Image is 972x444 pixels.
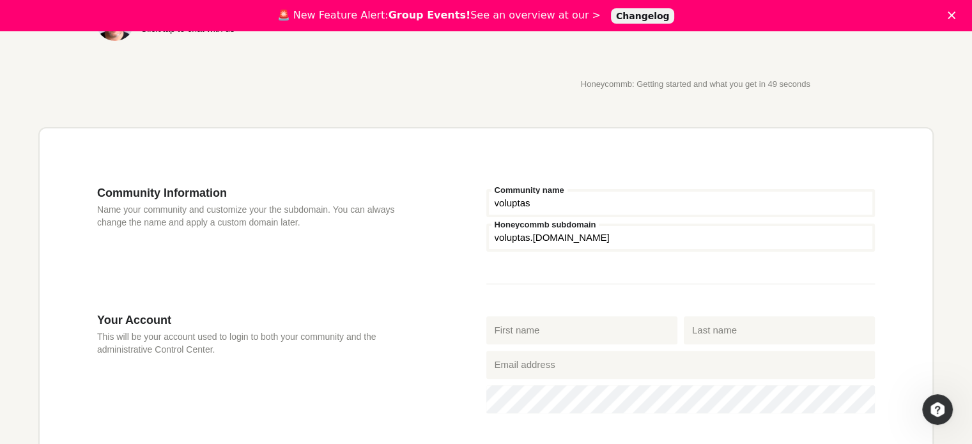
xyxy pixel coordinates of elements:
[611,8,675,24] a: Changelog
[491,186,567,194] label: Community name
[486,316,677,344] input: First name
[97,203,410,229] p: Name your community and customize your the subdomain. You can always change the name and apply a ...
[486,189,876,217] input: Community name
[491,220,599,229] label: Honeycommb subdomain
[277,9,601,22] div: 🚨 New Feature Alert: See an overview at our >
[97,186,410,200] h3: Community Information
[684,316,875,344] input: Last name
[922,394,953,425] iframe: Intercom live chat
[141,24,235,33] div: Click/tap to chat with us
[486,351,876,379] input: Email address
[486,224,876,252] input: your-subdomain.honeycommb.com
[97,313,410,327] h3: Your Account
[515,80,877,89] p: Honeycommb: Getting started and what you get in 49 seconds
[97,330,410,356] p: This will be your account used to login to both your community and the administrative Control Cen...
[948,11,960,19] div: Close
[389,9,471,21] b: Group Events!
